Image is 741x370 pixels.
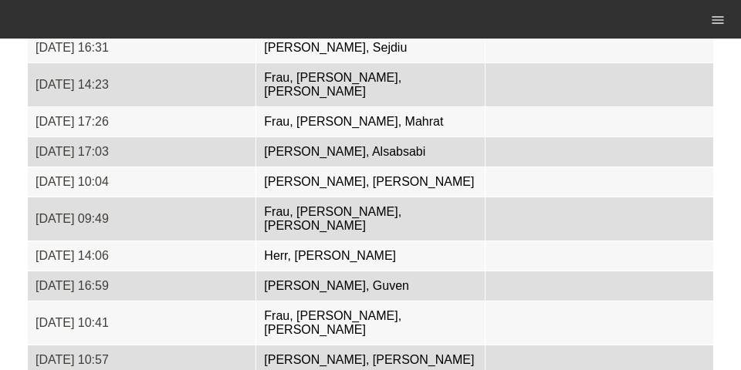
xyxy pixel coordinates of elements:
[264,309,401,336] a: Frau, [PERSON_NAME], [PERSON_NAME]
[28,33,256,63] td: [DATE] 16:31
[28,301,256,345] td: [DATE] 10:41
[264,279,409,292] a: [PERSON_NAME], Guven
[264,145,425,158] a: [PERSON_NAME], Alsabsabi
[28,107,256,137] td: [DATE] 17:26
[264,115,443,128] a: Frau, [PERSON_NAME], Mahrat
[264,71,401,98] a: Frau, [PERSON_NAME], [PERSON_NAME]
[28,137,256,167] td: [DATE] 17:03
[28,167,256,197] td: [DATE] 10:04
[264,353,474,366] a: [PERSON_NAME], [PERSON_NAME]
[264,175,474,188] a: [PERSON_NAME], [PERSON_NAME]
[264,41,407,54] a: [PERSON_NAME], Sejdiu
[264,249,396,262] a: Herr, [PERSON_NAME]
[28,197,256,241] td: [DATE] 09:49
[28,241,256,271] td: [DATE] 14:06
[28,63,256,107] td: [DATE] 14:23
[710,12,726,28] i: menu
[264,205,401,232] a: Frau, [PERSON_NAME], [PERSON_NAME]
[702,15,733,24] a: menu
[28,271,256,301] td: [DATE] 16:59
